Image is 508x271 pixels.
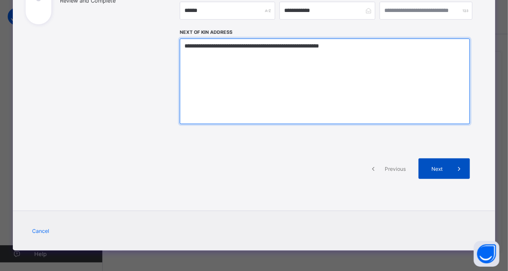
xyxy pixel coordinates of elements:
[425,166,449,172] span: Next
[384,166,407,172] span: Previous
[180,30,232,35] label: Next of Kin Address
[474,241,499,267] button: Open asap
[32,228,49,234] span: Cancel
